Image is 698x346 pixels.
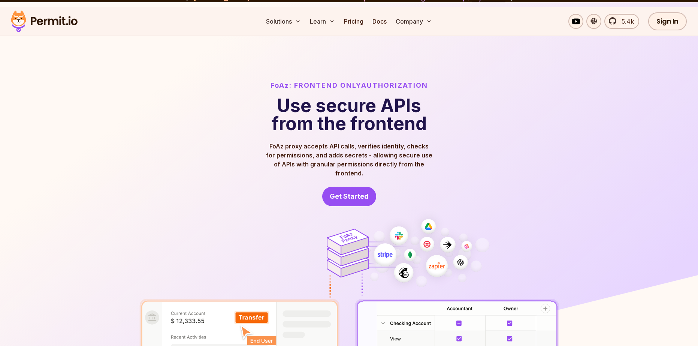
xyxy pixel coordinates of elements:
a: Docs [369,14,390,29]
button: Company [393,14,435,29]
span: Frontend Only Authorization [294,80,428,91]
img: Permit logo [7,9,81,34]
a: Get Started [322,187,376,206]
button: Solutions [263,14,304,29]
h2: FoAz: [271,80,428,91]
a: 5.4k [604,14,639,29]
p: FoAz proxy accepts API calls, verifies identity, checks for permissions, and adds secrets - allow... [265,142,433,178]
a: Pricing [341,14,366,29]
h1: Use secure APIs from the frontend [271,97,428,133]
button: Learn [307,14,338,29]
span: 5.4k [617,17,634,26]
a: Sign In [648,12,687,30]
